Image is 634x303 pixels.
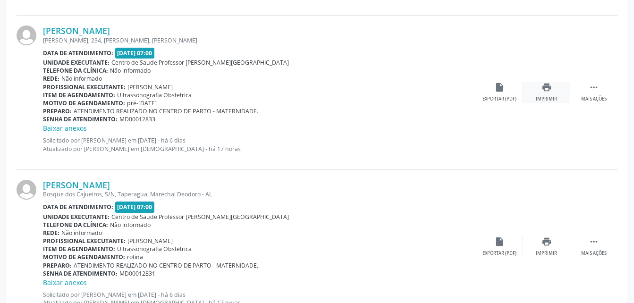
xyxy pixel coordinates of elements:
[43,229,59,237] b: Rede:
[119,269,155,278] span: MD00012831
[589,82,599,93] i: 
[494,82,505,93] i: insert_drive_file
[43,237,126,245] b: Profissional executante:
[541,82,552,93] i: print
[115,202,155,212] span: [DATE] 07:00
[43,180,110,190] a: [PERSON_NAME]
[111,59,289,67] span: Centro de Saude Professor [PERSON_NAME][GEOGRAPHIC_DATA]
[43,25,110,36] a: [PERSON_NAME]
[127,99,157,107] span: pré-[DATE]
[61,75,102,83] span: Não informado
[119,115,155,123] span: MD00012833
[536,250,557,257] div: Imprimir
[17,180,36,200] img: img
[541,236,552,247] i: print
[117,245,192,253] span: Ultrassonografia Obstetrica
[581,96,607,102] div: Mais ações
[111,213,289,221] span: Centro de Saude Professor [PERSON_NAME][GEOGRAPHIC_DATA]
[43,115,118,123] b: Senha de atendimento:
[494,236,505,247] i: insert_drive_file
[43,213,110,221] b: Unidade executante:
[581,250,607,257] div: Mais ações
[110,221,151,229] span: Não informado
[43,136,476,152] p: Solicitado por [PERSON_NAME] em [DATE] - há 6 dias Atualizado por [PERSON_NAME] em [DEMOGRAPHIC_D...
[127,237,173,245] span: [PERSON_NAME]
[117,91,192,99] span: Ultrassonografia Obstetrica
[43,253,125,261] b: Motivo de agendamento:
[17,25,36,45] img: img
[43,261,72,269] b: Preparo:
[43,124,87,133] a: Baixar anexos
[43,190,476,198] div: Bosque dos Cajueiros, S/N, Taperagua, Marechal Deodoro - AL
[589,236,599,247] i: 
[482,250,516,257] div: Exportar (PDF)
[43,269,118,278] b: Senha de atendimento:
[43,49,113,57] b: Data de atendimento:
[43,107,72,115] b: Preparo:
[43,278,87,287] a: Baixar anexos
[74,261,258,269] span: ATENDIMENTO REALIZADO NO CENTRO DE PARTO - MATERNIDADE.
[43,99,125,107] b: Motivo de agendamento:
[43,67,108,75] b: Telefone da clínica:
[43,59,110,67] b: Unidade executante:
[482,96,516,102] div: Exportar (PDF)
[43,203,113,211] b: Data de atendimento:
[127,253,143,261] span: rotina
[110,67,151,75] span: Não informado
[74,107,258,115] span: ATENDIMENTO REALIZADO NO CENTRO DE PARTO - MATERNIDADE.
[43,36,476,44] div: [PERSON_NAME], 234, [PERSON_NAME], [PERSON_NAME]
[43,91,115,99] b: Item de agendamento:
[127,83,173,91] span: [PERSON_NAME]
[536,96,557,102] div: Imprimir
[115,48,155,59] span: [DATE] 07:00
[43,75,59,83] b: Rede:
[61,229,102,237] span: Não informado
[43,221,108,229] b: Telefone da clínica:
[43,245,115,253] b: Item de agendamento:
[43,83,126,91] b: Profissional executante:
